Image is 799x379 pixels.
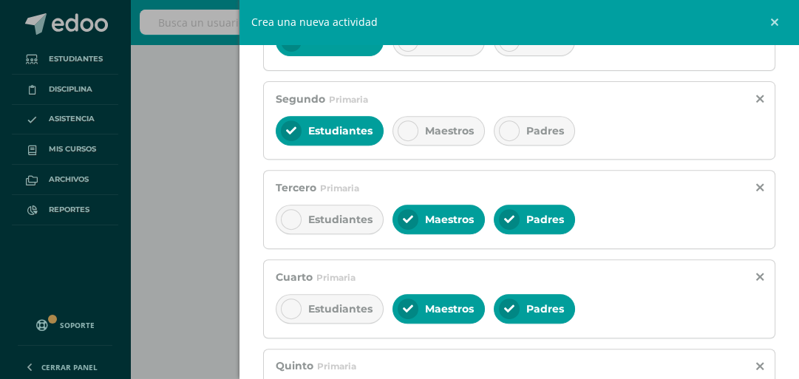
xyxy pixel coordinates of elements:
span: Primaria [316,272,356,283]
span: Primaria [329,94,368,105]
span: Cuarto [276,270,313,284]
span: Primaria [320,182,359,194]
span: Padres [526,124,564,137]
span: Maestros [425,302,474,315]
span: Padres [526,302,564,315]
span: Maestros [425,124,474,137]
span: Estudiantes [308,124,373,137]
span: Padres [526,213,564,226]
span: Estudiantes [308,213,373,226]
span: Tercero [276,181,316,194]
span: Maestros [425,213,474,226]
span: Estudiantes [308,302,373,315]
span: Quinto [276,359,313,372]
span: Segundo [276,92,325,106]
span: Primaria [317,361,356,372]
